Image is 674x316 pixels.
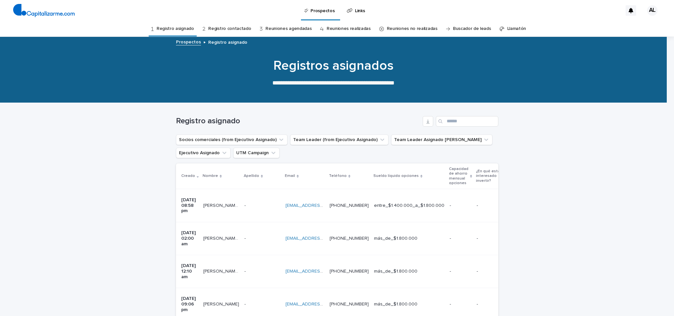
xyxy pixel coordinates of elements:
a: [EMAIL_ADDRESS][DOMAIN_NAME] [286,269,360,274]
p: Laura Vélez Garcés [203,300,240,307]
input: Search [436,116,498,127]
a: Reuniones realizadas [327,21,371,36]
p: Creado [181,172,195,180]
button: Ejecutivo Asignado [176,148,231,158]
p: - [477,269,510,274]
a: [PHONE_NUMBER] [330,302,369,306]
a: Prospectos [176,38,201,45]
button: Socios comerciales (from Ejecutivo Asignado) [176,134,287,145]
p: - [244,267,247,274]
p: más_de_$1.800.000 [374,236,444,241]
p: Daniel Moreno Suarez [203,267,240,274]
img: 4arMvv9wSvmHTHbXwTim [13,4,75,17]
p: [DATE] 02:00 am [181,230,198,247]
p: [DATE] 12:10 am [181,263,198,280]
p: ¿En qué estás interesado invertir? [476,168,507,184]
p: más_de_$1.800.000 [374,269,444,274]
a: Registro asignado [157,21,194,36]
p: - [244,202,247,208]
p: - [477,302,510,307]
a: [PHONE_NUMBER] [330,269,369,274]
a: [EMAIL_ADDRESS][DOMAIN_NAME] [286,203,360,208]
div: AL [647,5,658,16]
a: Reuniones agendadas [265,21,312,36]
a: Registro contactado [208,21,251,36]
p: entre_$1.400.000_a_$1.800.000 [374,203,444,208]
p: Ricardo Antonio Moraga Poblete [203,234,240,241]
a: [EMAIL_ADDRESS][DOMAIN_NAME] [286,302,360,306]
p: - [477,236,510,241]
p: - [450,236,471,241]
p: Sueldo líquido opciones [373,172,419,180]
p: [DATE] 09:06 pm [181,296,198,312]
button: UTM Campaign [233,148,280,158]
p: - [477,203,510,208]
button: Team Leader (from Ejecutivo Asignado) [290,134,388,145]
p: Jorge Antonio Navarrete Flores [203,202,240,208]
a: Llamatón [507,21,526,36]
p: más_de_$1.800.000 [374,302,444,307]
h1: Registro asignado [176,116,420,126]
p: - [450,302,471,307]
p: - [450,203,471,208]
h1: Registros asignados [172,58,494,74]
p: [DATE] 08:58 pm [181,197,198,214]
p: Apellido [244,172,259,180]
a: [PHONE_NUMBER] [330,203,369,208]
p: - [244,300,247,307]
p: Capacidad de ahorro mensual opciones [449,165,468,187]
a: Reuniones no realizadas [387,21,437,36]
a: [EMAIL_ADDRESS][DOMAIN_NAME] [286,236,360,241]
p: - [450,269,471,274]
a: Buscador de leads [453,21,491,36]
p: Email [285,172,295,180]
button: Team Leader Asignado LLamados [391,134,492,145]
p: Teléfono [329,172,347,180]
p: Registro asignado [208,38,247,45]
a: [PHONE_NUMBER] [330,236,369,241]
p: - [244,234,247,241]
p: Nombre [203,172,218,180]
